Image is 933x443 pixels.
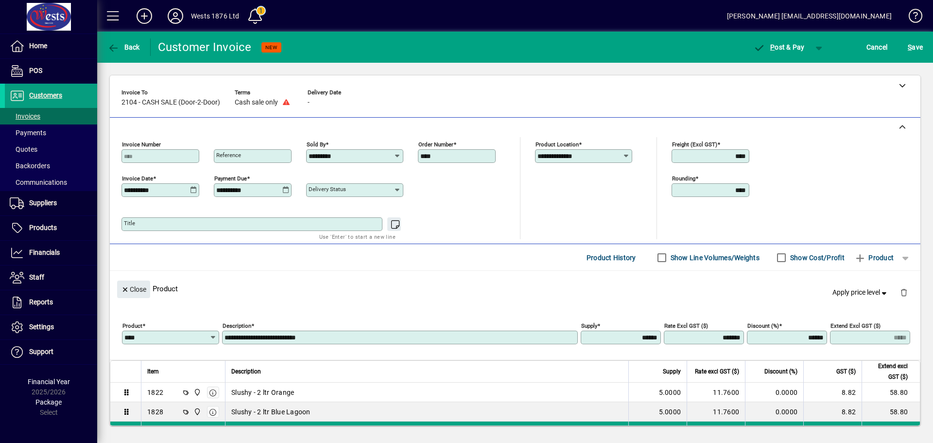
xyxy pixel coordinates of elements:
[908,39,923,55] span: ave
[583,249,640,266] button: Product History
[693,407,739,417] div: 11.7600
[29,199,57,207] span: Suppliers
[892,281,916,304] button: Delete
[747,322,779,329] mat-label: Discount (%)
[29,224,57,231] span: Products
[5,141,97,158] a: Quotes
[147,407,163,417] div: 1828
[10,112,40,120] span: Invoices
[663,366,681,377] span: Supply
[830,322,881,329] mat-label: Extend excl GST ($)
[216,152,241,159] mat-label: Reference
[10,162,50,170] span: Backorders
[124,220,135,227] mat-label: Title
[35,398,62,406] span: Package
[536,141,579,148] mat-label: Product location
[832,287,889,298] span: Apply price level
[5,216,97,240] a: Products
[122,322,142,329] mat-label: Product
[117,281,150,298] button: Close
[265,44,277,51] span: NEW
[5,266,97,290] a: Staff
[581,322,597,329] mat-label: Supply
[5,290,97,315] a: Reports
[727,8,892,24] div: [PERSON_NAME] [EMAIL_ADDRESS][DOMAIN_NAME]
[908,43,912,51] span: S
[862,422,920,441] td: 12.17
[29,91,62,99] span: Customers
[664,322,708,329] mat-label: Rate excl GST ($)
[147,366,159,377] span: Item
[29,323,54,331] span: Settings
[5,340,97,364] a: Support
[110,271,920,306] div: Product
[10,145,37,153] span: Quotes
[836,366,856,377] span: GST ($)
[308,99,310,106] span: -
[29,273,44,281] span: Staff
[191,407,202,417] span: Wests Cordials
[5,174,97,191] a: Communications
[862,402,920,422] td: 58.80
[5,124,97,141] a: Payments
[866,39,888,55] span: Cancel
[754,43,805,51] span: ost & Pay
[695,366,739,377] span: Rate excl GST ($)
[803,402,862,422] td: 8.82
[745,422,803,441] td: 0.0000
[892,288,916,297] app-page-header-button: Delete
[587,250,636,266] span: Product History
[749,38,810,56] button: Post & Pay
[214,175,247,182] mat-label: Payment due
[319,231,396,242] mat-hint: Use 'Enter' to start a new line
[829,284,893,301] button: Apply price level
[745,402,803,422] td: 0.0000
[764,366,797,377] span: Discount (%)
[29,42,47,50] span: Home
[158,39,252,55] div: Customer Invoice
[864,38,890,56] button: Cancel
[854,250,894,266] span: Product
[121,282,146,298] span: Close
[669,253,760,263] label: Show Line Volumes/Weights
[5,59,97,83] a: POS
[770,43,775,51] span: P
[29,248,60,256] span: Financials
[235,99,278,106] span: Cash sale only
[5,241,97,265] a: Financials
[5,158,97,174] a: Backorders
[418,141,453,148] mat-label: Order number
[29,298,53,306] span: Reports
[309,186,346,193] mat-label: Delivery status
[122,175,153,182] mat-label: Invoice date
[659,407,681,417] span: 5.0000
[191,387,202,398] span: Wests Cordials
[191,8,239,24] div: Wests 1876 Ltd
[147,388,163,397] div: 1822
[307,141,326,148] mat-label: Sold by
[121,99,220,106] span: 2104 - CASH SALE (Door-2-Door)
[862,383,920,402] td: 58.80
[10,178,67,186] span: Communications
[803,383,862,402] td: 8.82
[97,38,151,56] app-page-header-button: Back
[122,141,161,148] mat-label: Invoice number
[803,422,862,441] td: 1.83
[672,175,695,182] mat-label: Rounding
[29,348,53,355] span: Support
[849,249,898,266] button: Product
[905,38,925,56] button: Save
[160,7,191,25] button: Profile
[231,407,311,417] span: Slushy - 2 ltr Blue Lagoon
[5,191,97,215] a: Suppliers
[231,388,294,397] span: Slushy - 2 ltr Orange
[5,108,97,124] a: Invoices
[672,141,717,148] mat-label: Freight (excl GST)
[223,322,251,329] mat-label: Description
[693,388,739,397] div: 11.7600
[745,383,803,402] td: 0.0000
[788,253,845,263] label: Show Cost/Profit
[105,38,142,56] button: Back
[5,34,97,58] a: Home
[115,284,153,293] app-page-header-button: Close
